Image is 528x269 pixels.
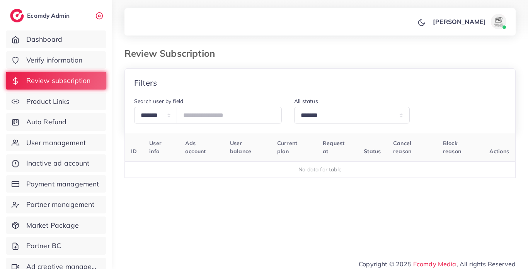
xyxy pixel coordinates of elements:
a: Partner BC [6,237,106,255]
span: Status [364,148,381,155]
span: Request at [323,140,344,154]
span: , All rights Reserved [456,259,516,269]
a: [PERSON_NAME]avatar [429,14,509,29]
a: Partner management [6,196,106,213]
span: Block reason [443,140,461,154]
span: Partner BC [26,241,61,251]
span: ID [131,148,137,155]
span: Copyright © 2025 [359,259,516,269]
span: Review subscription [26,76,91,86]
a: Review subscription [6,72,106,90]
span: Payment management [26,179,99,189]
a: Product Links [6,93,106,110]
span: Current plan [277,140,297,154]
span: Partner management [26,200,95,210]
a: Verify information [6,51,106,69]
h2: Ecomdy Admin [27,12,72,19]
a: logoEcomdy Admin [10,9,72,22]
a: User management [6,134,106,152]
span: Inactive ad account [26,158,90,168]
h3: Review Subscription [124,48,221,59]
span: Ads account [185,140,206,154]
img: avatar [491,14,506,29]
img: logo [10,9,24,22]
a: Market Package [6,217,106,234]
span: User info [149,140,162,154]
span: User management [26,138,86,148]
span: Cancel reason [393,140,411,154]
span: Verify information [26,55,83,65]
h4: Filters [134,78,157,88]
p: [PERSON_NAME] [433,17,486,26]
a: Ecomdy Media [413,260,456,268]
label: All status [294,97,318,105]
span: Actions [489,148,509,155]
label: Search user by field [134,97,183,105]
span: Auto Refund [26,117,67,127]
span: Market Package [26,220,79,230]
div: No data for table [129,166,511,173]
a: Dashboard [6,30,106,48]
a: Auto Refund [6,113,106,131]
span: Product Links [26,96,70,107]
a: Payment management [6,175,106,193]
a: Inactive ad account [6,154,106,172]
span: User balance [230,140,251,154]
span: Dashboard [26,34,62,44]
